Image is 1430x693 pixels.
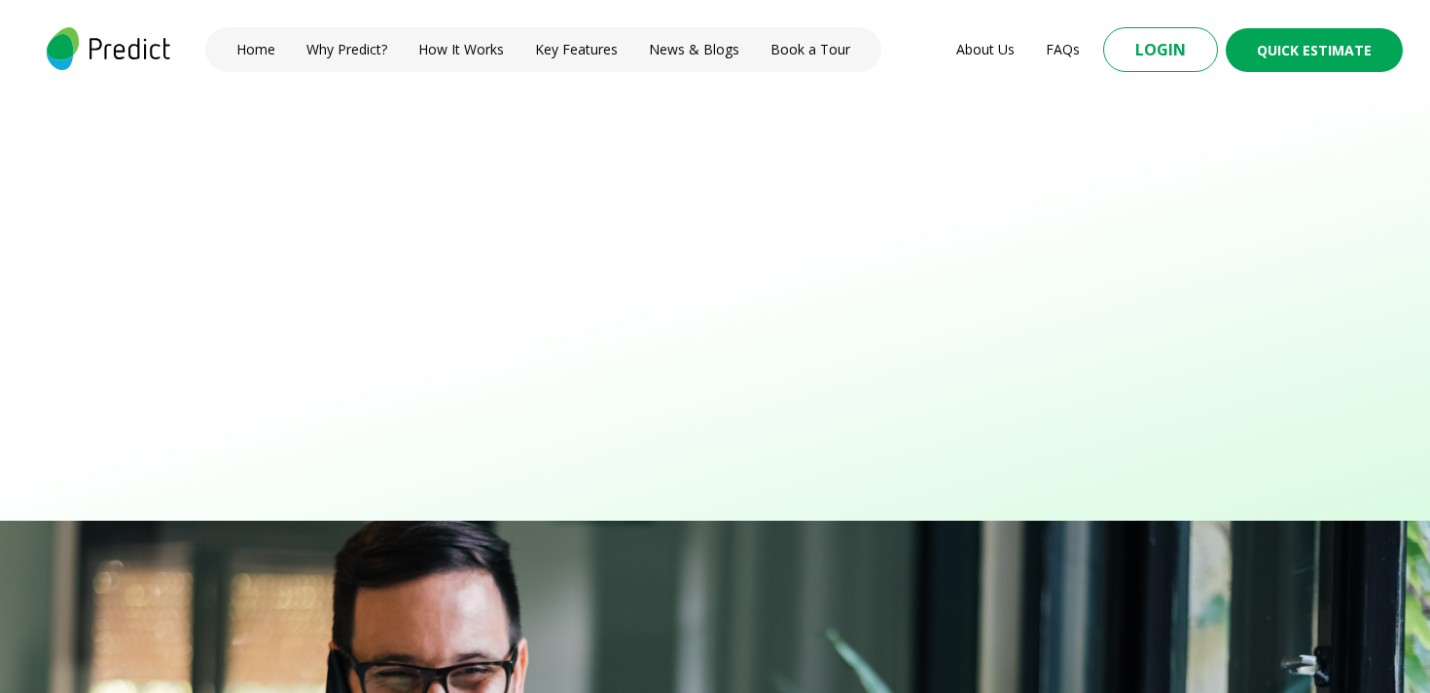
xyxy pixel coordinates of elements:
a: Key Features [535,40,618,59]
a: Why Predict? [306,40,387,59]
a: About Us [956,40,1015,59]
a: How It Works [418,40,504,59]
button: Quick Estimate [1226,28,1403,72]
img: logo [43,27,174,70]
a: News & Blogs [649,40,739,59]
a: Book a Tour [770,40,850,59]
a: Home [236,40,275,59]
a: FAQs [1046,40,1080,59]
button: Login [1103,27,1218,72]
